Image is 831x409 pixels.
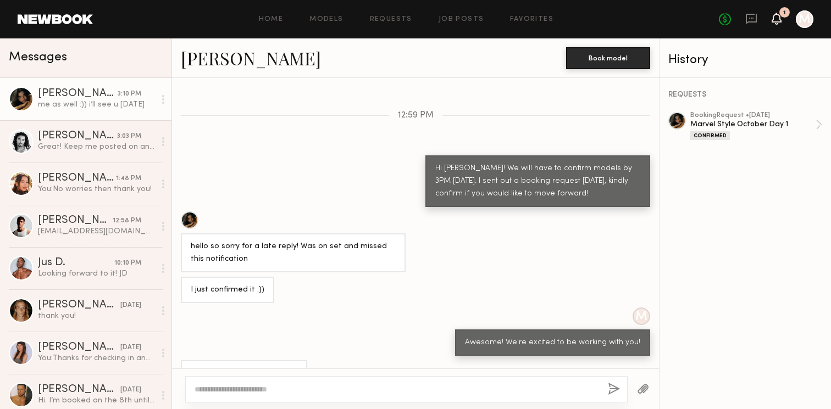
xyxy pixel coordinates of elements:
a: Models [309,16,343,23]
div: [DATE] [120,300,141,311]
div: [PERSON_NAME] [38,300,120,311]
div: [PERSON_NAME] [38,173,116,184]
div: I just confirmed it :)) [191,284,264,296]
div: 12:58 PM [113,216,141,226]
div: [PERSON_NAME] [38,215,113,226]
div: Jus D. [38,257,114,268]
div: [PERSON_NAME] [38,342,120,353]
div: [DATE] [120,385,141,395]
a: Job Posts [439,16,484,23]
div: Marvel Style October Day 1 [690,119,816,130]
div: 1:48 PM [116,173,141,184]
span: Messages [9,51,67,64]
div: [EMAIL_ADDRESS][DOMAIN_NAME] [38,226,155,237]
div: 3:10 PM [118,89,141,99]
a: [PERSON_NAME] [181,46,321,70]
div: me as well :)) i’ll see u [DATE] [191,367,297,380]
div: REQUESTS [668,91,822,99]
div: hello so sorry for a late reply! Was on set and missed this notification [191,240,396,266]
div: [DATE] [120,343,141,353]
div: me as well :)) i’ll see u [DATE] [38,99,155,110]
div: 10:10 PM [114,258,141,268]
div: 1 [783,10,786,16]
div: booking Request • [DATE] [690,112,816,119]
div: [PERSON_NAME] [38,384,120,395]
a: Requests [370,16,412,23]
a: Favorites [510,16,553,23]
div: [PERSON_NAME] [38,88,118,99]
div: History [668,54,822,66]
div: [PERSON_NAME] [38,131,117,142]
a: bookingRequest •[DATE]Marvel Style October Day 1Confirmed [690,112,822,140]
div: Hi. I’m booked on the 8th until 1pm [38,395,155,406]
button: Book model [566,47,650,69]
a: M [796,10,813,28]
div: You: Thanks for checking in and yes we'd like to hold! Still confirming a few details with our cl... [38,353,155,363]
div: Awesome! We're excited to be working with you! [465,337,640,349]
a: Home [259,16,284,23]
div: 3:03 PM [117,131,141,142]
div: Confirmed [690,131,730,140]
div: Hi [PERSON_NAME]! We will have to confirm models by 3PM [DATE]. I sent out a booking request [DAT... [435,163,640,200]
a: Book model [566,53,650,62]
div: Looking forward to it! JD [38,268,155,279]
div: Great! Keep me posted on anything that comes up in the meantime, but otherwise I’ll see y’all then! [38,142,155,152]
div: You: No worries then thank you! [38,184,155,194]
span: 12:59 PM [398,111,434,120]
div: thank you! [38,311,155,321]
